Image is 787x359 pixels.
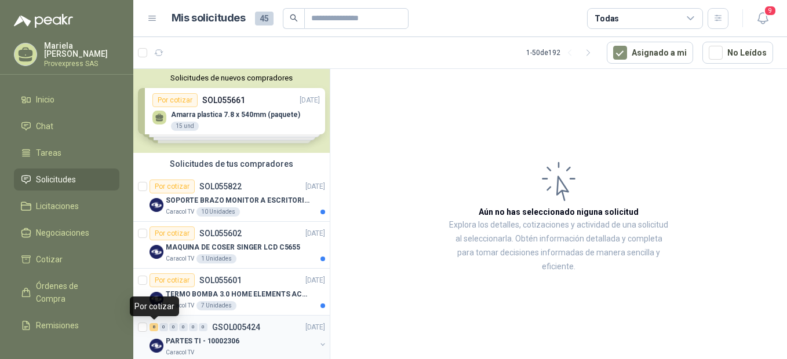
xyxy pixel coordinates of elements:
[305,322,325,333] p: [DATE]
[166,289,310,300] p: TERMO BOMBA 3.0 HOME ELEMENTS ACERO INOX
[14,275,119,310] a: Órdenes de Compra
[150,226,195,240] div: Por cotizar
[150,198,163,212] img: Company Logo
[196,254,236,263] div: 1 Unidades
[764,5,777,16] span: 9
[14,14,73,28] img: Logo peakr
[36,200,79,213] span: Licitaciones
[133,153,330,175] div: Solicitudes de tus compradores
[133,269,330,316] a: Por cotizarSOL055601[DATE] Company LogoTERMO BOMBA 3.0 HOME ELEMENTS ACERO INOXCaracol TV7 Unidades
[752,8,773,29] button: 9
[179,323,188,331] div: 0
[14,115,119,137] a: Chat
[150,320,327,357] a: 8 0 0 0 0 0 GSOL005424[DATE] Company LogoPARTES TI - 10002306Caracol TV
[166,254,194,263] p: Caracol TV
[36,120,53,133] span: Chat
[305,181,325,192] p: [DATE]
[14,314,119,336] a: Remisiones
[14,168,119,191] a: Solicitudes
[526,43,597,62] div: 1 - 50 de 192
[166,195,310,206] p: SOPORTE BRAZO MONITOR A ESCRITORIO NBF80
[196,301,236,310] div: 7 Unidades
[138,74,325,82] button: Solicitudes de nuevos compradores
[595,12,619,25] div: Todas
[150,292,163,306] img: Company Logo
[189,323,198,331] div: 0
[305,275,325,286] p: [DATE]
[172,10,246,27] h1: Mis solicitudes
[130,296,179,316] div: Por cotizar
[305,228,325,239] p: [DATE]
[133,222,330,269] a: Por cotizarSOL055602[DATE] Company LogoMAQUINA DE COSER SINGER LCD C5655Caracol TV1 Unidades
[166,242,300,253] p: MAQUINA DE COSER SINGER LCD C5655
[36,146,61,159] span: Tareas
[166,336,239,347] p: PARTES TI - 10002306
[14,222,119,244] a: Negociaciones
[166,301,194,310] p: Caracol TV
[199,182,242,191] p: SOL055822
[133,175,330,222] a: Por cotizarSOL055822[DATE] Company LogoSOPORTE BRAZO MONITOR A ESCRITORIO NBF80Caracol TV10 Unidades
[150,273,195,287] div: Por cotizar
[169,323,178,331] div: 0
[212,323,260,331] p: GSOL005424
[36,253,63,266] span: Cotizar
[36,173,76,186] span: Solicitudes
[150,323,158,331] div: 8
[44,60,119,67] p: Provexpress SAS
[196,207,240,217] div: 10 Unidades
[166,348,194,357] p: Caracol TV
[199,229,242,237] p: SOL055602
[14,248,119,270] a: Cotizar
[199,323,207,331] div: 0
[290,14,298,22] span: search
[44,42,119,58] p: Mariela [PERSON_NAME]
[36,319,79,332] span: Remisiones
[607,42,693,64] button: Asignado a mi
[446,218,671,274] p: Explora los detalles, cotizaciones y actividad de una solicitud al seleccionarla. Obtén informaci...
[14,142,119,164] a: Tareas
[36,226,89,239] span: Negociaciones
[36,280,108,305] span: Órdenes de Compra
[479,206,639,218] h3: Aún no has seleccionado niguna solicitud
[150,245,163,259] img: Company Logo
[150,179,195,193] div: Por cotizar
[702,42,773,64] button: No Leídos
[159,323,168,331] div: 0
[133,69,330,153] div: Solicitudes de nuevos compradoresPor cotizarSOL055661[DATE] Amarra plastica 7.8 x 540mm (paquete)...
[14,195,119,217] a: Licitaciones
[150,339,163,353] img: Company Logo
[14,89,119,111] a: Inicio
[199,276,242,284] p: SOL055601
[36,93,54,106] span: Inicio
[166,207,194,217] p: Caracol TV
[255,12,274,25] span: 45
